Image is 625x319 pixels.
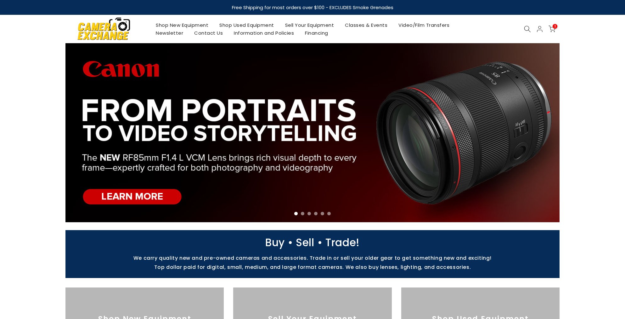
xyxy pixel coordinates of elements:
[232,4,393,11] strong: Free Shipping for most orders over $100 - EXCLUDES Smoke Grenades
[307,212,311,215] li: Page dot 3
[393,21,455,29] a: Video/Film Transfers
[300,29,334,37] a: Financing
[301,212,304,215] li: Page dot 2
[314,212,318,215] li: Page dot 4
[62,240,563,246] p: Buy • Sell • Trade!
[189,29,228,37] a: Contact Us
[279,21,340,29] a: Sell Your Equipment
[62,255,563,261] p: We carry quality new and pre-owned cameras and accessories. Trade in or sell your older gear to g...
[62,264,563,270] p: Top dollar paid for digital, small, medium, and large format cameras. We also buy lenses, lightin...
[150,21,214,29] a: Shop New Equipment
[150,29,189,37] a: Newsletter
[214,21,280,29] a: Shop Used Equipment
[294,212,298,215] li: Page dot 1
[340,21,393,29] a: Classes & Events
[549,26,555,32] a: 3
[321,212,324,215] li: Page dot 5
[327,212,331,215] li: Page dot 6
[553,24,557,29] span: 3
[228,29,300,37] a: Information and Policies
